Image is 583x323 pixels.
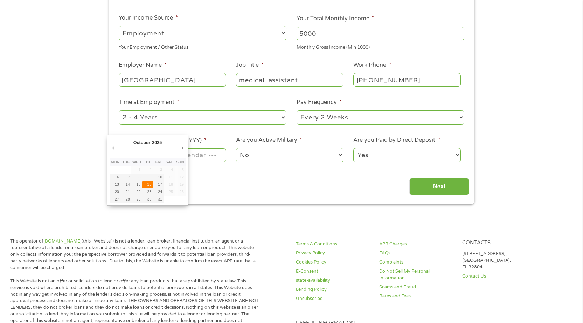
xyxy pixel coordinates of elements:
[119,73,226,86] input: Walmart
[110,181,121,188] button: 13
[353,73,460,86] input: (231) 754-4010
[296,286,371,293] a: Lending Policy
[296,277,371,284] a: state-availability
[296,259,371,266] a: Cookies Policy
[176,160,184,164] abbr: Sunday
[153,196,164,203] button: 31
[296,268,371,275] a: E-Consent
[120,196,131,203] button: 28
[379,250,454,257] a: FAQs
[379,241,454,247] a: APR Charges
[120,181,131,188] button: 14
[296,250,371,257] a: Privacy Policy
[120,188,131,196] button: 21
[353,62,391,69] label: Work Phone
[297,27,464,40] input: 1800
[131,188,142,196] button: 22
[153,174,164,181] button: 10
[111,160,119,164] abbr: Monday
[297,42,464,51] div: Monthly Gross Income (Min 1000)
[153,188,164,196] button: 24
[131,174,142,181] button: 8
[132,138,151,147] div: October
[236,73,343,86] input: Cashier
[236,136,302,144] label: Are you Active Military
[43,238,82,244] a: [DOMAIN_NAME]
[10,238,260,271] p: The operator of (this “Website”) is not a lender, loan broker, financial institution, an agent or...
[379,259,454,266] a: Complaints
[462,240,537,246] h4: Contacts
[236,62,264,69] label: Job Title
[110,188,121,196] button: 20
[151,138,163,147] div: 2025
[142,174,153,181] button: 9
[179,143,186,153] button: Next Month
[297,15,374,22] label: Your Total Monthly Income
[153,181,164,188] button: 17
[120,174,131,181] button: 7
[379,293,454,300] a: Rates and Fees
[462,273,537,280] a: Contact Us
[122,160,130,164] abbr: Tuesday
[166,160,173,164] abbr: Saturday
[110,174,121,181] button: 6
[379,284,454,290] a: Scams and Fraud
[297,99,342,106] label: Pay Frequency
[409,178,469,195] input: Next
[131,196,142,203] button: 29
[119,14,178,22] label: Your Income Source
[144,160,151,164] abbr: Thursday
[296,241,371,247] a: Terms & Conditions
[155,160,161,164] abbr: Friday
[142,188,153,196] button: 23
[119,99,179,106] label: Time at Employment
[132,160,141,164] abbr: Wednesday
[142,196,153,203] button: 30
[131,181,142,188] button: 15
[379,268,454,281] a: Do Not Sell My Personal Information
[353,136,440,144] label: Are you Paid by Direct Deposit
[142,181,153,188] button: 16
[110,196,121,203] button: 27
[110,143,116,153] button: Previous Month
[462,251,537,271] p: [STREET_ADDRESS], [GEOGRAPHIC_DATA], FL 32804.
[119,62,167,69] label: Employer Name
[296,295,371,302] a: Unsubscribe
[119,42,286,51] div: Your Employment / Other Status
